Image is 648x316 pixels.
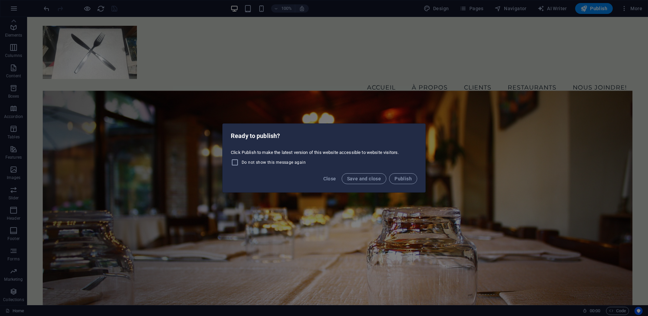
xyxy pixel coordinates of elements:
span: Do not show this message again [242,160,306,165]
span: Publish [394,176,412,181]
button: Save and close [342,173,387,184]
div: Click Publish to make the latest version of this website accessible to website visitors. [223,147,425,169]
button: Publish [389,173,417,184]
span: Save and close [347,176,381,181]
h2: Ready to publish? [231,132,417,140]
button: Close [321,173,339,184]
span: Close [323,176,336,181]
